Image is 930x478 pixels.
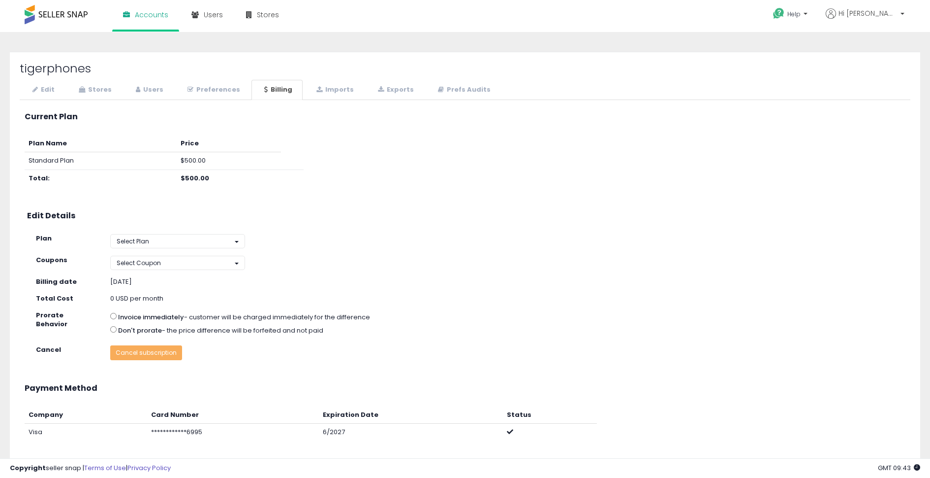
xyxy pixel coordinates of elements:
strong: Copyright [10,463,46,473]
strong: Plan [36,234,52,243]
button: Cancel subscription [110,345,182,360]
td: Visa [25,424,147,441]
th: Card Number [147,407,318,424]
a: Hi [PERSON_NAME] [826,8,904,31]
strong: Prorate Behavior [36,310,67,329]
a: Preferences [175,80,250,100]
div: [DATE] [110,277,318,287]
a: Terms of Use [84,463,126,473]
a: Stores [66,80,122,100]
div: - customer will be charged immediately for the difference - the price difference will be forfeite... [103,311,696,338]
strong: Total Cost [36,294,73,303]
span: Hi [PERSON_NAME] [838,8,898,18]
button: Select Plan [110,234,245,248]
span: Users [204,10,223,20]
td: Standard Plan [25,152,177,170]
div: 0 USD per month [103,294,325,304]
span: 2025-08-11 09:43 GMT [878,463,920,473]
div: seller snap | | [10,464,171,473]
strong: Billing date [36,277,77,286]
h2: tigerphones [20,62,910,75]
span: Accounts [135,10,168,20]
a: Billing [251,80,303,100]
h3: Edit Details [27,211,903,220]
th: Price [177,135,281,152]
th: Expiration Date [319,407,503,424]
td: 6/2027 [319,424,503,441]
b: $500.00 [181,173,209,183]
th: Status [503,407,597,424]
b: Total: [29,173,50,183]
th: Plan Name [25,135,177,152]
a: Prefs Audits [425,80,501,100]
a: Imports [304,80,364,100]
th: Company [25,407,147,424]
h3: Current Plan [25,112,905,121]
label: Don't prorate [118,326,162,336]
i: Get Help [773,7,785,20]
a: Exports [365,80,424,100]
strong: Coupons [36,255,67,265]
a: Edit [20,80,65,100]
span: Select Plan [117,237,149,245]
strong: Cancel [36,345,61,354]
a: Privacy Policy [127,463,171,473]
span: Stores [257,10,279,20]
span: Select Coupon [117,259,161,267]
span: Help [787,10,801,18]
label: Invoice immediately [118,313,184,322]
a: Users [123,80,174,100]
button: Select Coupon [110,256,245,270]
td: $500.00 [177,152,281,170]
h3: Payment Method [25,384,905,393]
